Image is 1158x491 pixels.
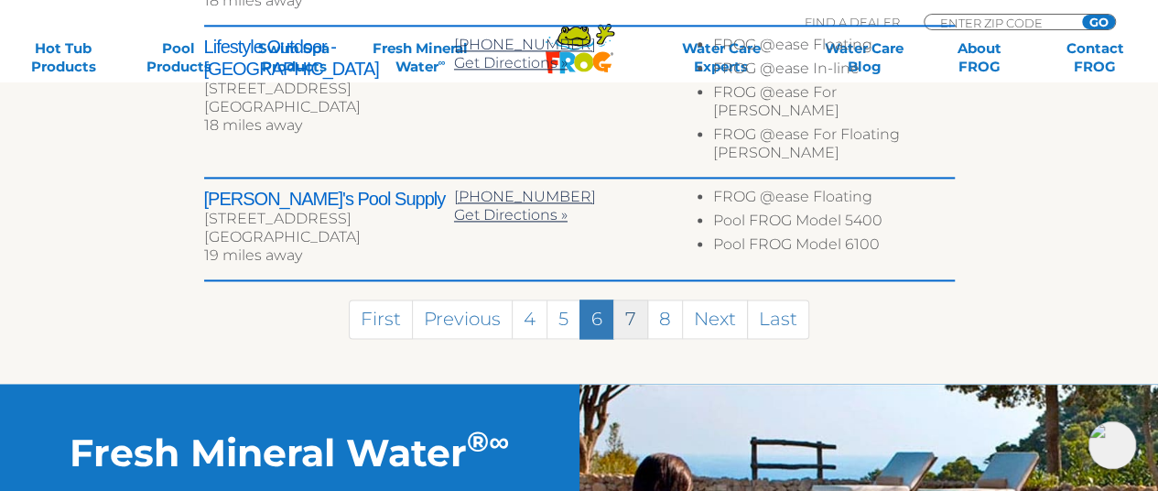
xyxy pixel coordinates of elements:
a: 4 [512,300,547,339]
a: PoolProducts [134,39,223,76]
div: [STREET_ADDRESS] [204,80,454,98]
sup: ∞ [489,424,509,459]
a: Next [682,300,748,339]
a: 7 [613,300,648,339]
li: Pool FROG Model 5400 [713,212,954,235]
a: Get Directions » [454,54,568,71]
div: [GEOGRAPHIC_DATA] [204,98,454,116]
li: FROG @ease In-line [713,60,954,83]
a: First [349,300,413,339]
li: Pool FROG Model 6100 [713,235,954,259]
img: openIcon [1088,421,1136,469]
span: 18 miles away [204,116,302,134]
a: 8 [647,300,683,339]
a: Hot TubProducts [18,39,108,76]
li: FROG @ease For [PERSON_NAME] [713,83,954,125]
a: Get Directions » [454,206,568,224]
input: GO [1082,15,1115,29]
a: AboutFROG [935,39,1024,76]
li: FROG @ease For Floating [PERSON_NAME] [713,125,954,168]
a: 6 [579,300,614,339]
a: Previous [412,300,513,339]
input: Zip Code Form [938,15,1062,30]
sup: ® [467,424,489,459]
a: Last [747,300,809,339]
h2: Lifestyle Outdoor - [GEOGRAPHIC_DATA] [204,36,454,80]
div: [STREET_ADDRESS] [204,210,454,228]
li: FROG @ease Floating [713,36,954,60]
span: 19 miles away [204,246,302,264]
a: [PHONE_NUMBER] [454,188,596,205]
a: [PHONE_NUMBER] [454,36,596,53]
li: FROG @ease Floating [713,188,954,212]
a: ContactFROG [1050,39,1140,76]
a: 5 [547,300,580,339]
h2: Fresh Mineral Water [70,430,510,475]
div: [GEOGRAPHIC_DATA] [204,228,454,246]
h2: [PERSON_NAME]'s Pool Supply [204,188,454,210]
